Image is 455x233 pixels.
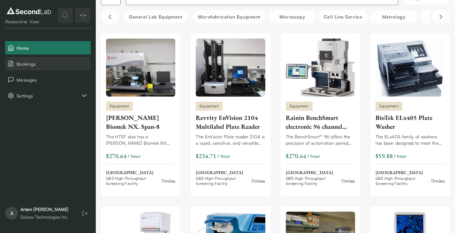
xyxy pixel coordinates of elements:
div: The EnVision Plate reader 2104 is a rapid, sensitive, and versatile multi-use plate reader that a... [196,134,265,146]
div: The BenchSmart™ 96 offers the precision of automation paired with the speed and flexibility of ma... [286,134,355,146]
span: QB3 High-Throughput Screening Facility [286,176,336,186]
img: logo [5,6,53,16]
span: Equipment [290,103,309,109]
a: Revvity EnVision 2104 Multilabel Plate ReaderEquipmentRevvity EnVision 2104 Multilabel Plate Read... [196,39,265,186]
span: [GEOGRAPHIC_DATA] [196,170,265,176]
div: [PERSON_NAME] Biomek NX. Span-8 [106,113,175,131]
span: A [5,207,18,220]
div: 11 miles [341,178,355,184]
button: Cell line service [319,10,367,23]
img: BioTek ELx405 Plate Washer [375,39,445,97]
button: Expand/Collapse sidebar [75,8,91,23]
div: Rainin BenchSmart electronic 96 channel pipettor [286,113,355,131]
div: Solcoa Technologies Inc. [20,214,69,220]
button: Home [5,41,91,55]
span: Equipment [110,103,129,109]
div: 11 miles [162,178,175,184]
button: Microfabrication Equipment [193,10,266,23]
span: Bookings [17,61,88,67]
button: Microscopy [268,10,316,23]
span: / hour [394,153,407,159]
div: Researcher View [5,18,53,25]
button: Metrology [370,10,418,23]
div: Revvity EnVision 2104 Multilabel Plate Reader [196,113,265,131]
span: Equipment [379,103,398,109]
button: Scroll right [432,10,450,24]
div: Settings sub items [5,89,91,102]
img: Beckman-Coulter Biomek NX. Span-8 [106,39,175,97]
span: QB3 High-Throughput Screening Facility [196,176,246,186]
img: Rainin BenchSmart electronic 96 channel pipettor [286,39,355,97]
span: / hour [217,153,230,159]
div: $59.88 [375,151,393,160]
span: [GEOGRAPHIC_DATA] [106,170,175,176]
div: $270.64 [106,151,126,160]
div: 11 miles [251,178,265,184]
button: General Lab equipment [124,10,188,23]
button: Log out [79,208,91,219]
button: notifications [57,8,73,23]
span: / hour [307,153,320,159]
span: Home [17,45,88,51]
button: Messages [5,73,91,86]
a: Rainin BenchSmart electronic 96 channel pipettorEquipmentRainin BenchSmart electronic 96 channel ... [286,39,355,186]
button: Bookings [5,57,91,70]
span: / hour [128,153,140,159]
a: BioTek ELx405 Plate WasherEquipmentBioTek ELx405 Plate WasherThe ELx405 family of washers has bee... [375,39,445,186]
span: [GEOGRAPHIC_DATA] [375,170,445,176]
a: Beckman-Coulter Biomek NX. Span-8Equipment[PERSON_NAME] Biomek NX. Span-8The HTSF also has a [PER... [106,39,175,186]
span: QB3 High-Throughput Screening Facility [375,176,425,186]
div: 11 miles [431,178,445,184]
div: The ELx405 family of washers has been designed to meet the challenges of various applications, re... [375,134,445,146]
span: Messages [17,76,88,83]
img: Revvity EnVision 2104 Multilabel Plate Reader [196,39,265,97]
button: Scroll left [101,10,119,24]
div: Artem [PERSON_NAME] [20,206,69,213]
button: Settings [5,89,91,102]
div: $270.64 [286,151,306,160]
div: BioTek ELx405 Plate Washer [375,113,445,131]
span: Settings [17,92,80,99]
div: $234.71 [196,151,216,160]
div: The HTSF also has a [PERSON_NAME] Biomek NX with a Span-8 attachment, which means 8 independently... [106,134,175,146]
span: [GEOGRAPHIC_DATA] [286,170,355,176]
span: QB3 High-Throughput Screening Facility [106,176,156,186]
span: Equipment [200,103,219,109]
